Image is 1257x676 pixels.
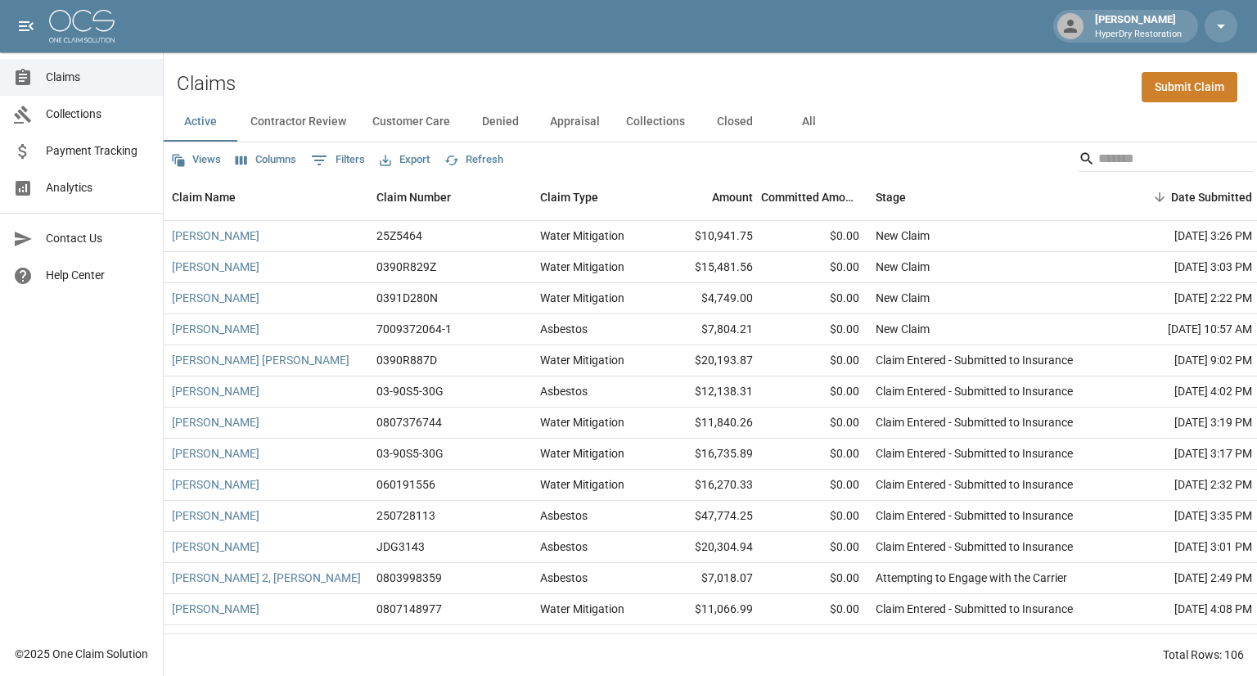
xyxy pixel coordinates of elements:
div: $12,138.31 [655,376,761,408]
div: $0.00 [761,470,867,501]
button: Contractor Review [237,102,359,142]
div: 0803998359 [376,570,442,586]
div: $0.00 [761,532,867,563]
div: 0807148977 [376,601,442,617]
div: Claim Entered - Submitted to Insurance [876,507,1073,524]
div: 060191556 [376,476,435,493]
div: 25Z5464 [376,228,422,244]
div: $0.00 [761,563,867,594]
div: $16,270.33 [655,470,761,501]
div: New Claim [876,228,930,244]
button: open drawer [10,10,43,43]
button: Show filters [307,147,369,174]
div: Search [1079,146,1254,175]
div: Asbestos [540,539,588,555]
div: Total Rows: 106 [1163,647,1244,663]
div: © 2025 One Claim Solution [15,646,148,662]
div: Water Mitigation [540,476,624,493]
a: [PERSON_NAME] [PERSON_NAME] [172,352,349,368]
div: Water Mitigation [540,445,624,462]
a: [PERSON_NAME] [172,321,259,337]
div: Claim Entered - Submitted to Insurance [876,352,1073,368]
div: $15,481.56 [655,252,761,283]
div: New Claim [876,259,930,275]
button: Closed [698,102,772,142]
div: $0.00 [761,345,867,376]
div: Claim Entered - Submitted to Insurance [876,383,1073,399]
h2: Claims [177,72,236,96]
div: Amount [712,174,753,220]
div: $0.00 [761,594,867,625]
div: Water Mitigation [540,290,624,306]
button: Customer Care [359,102,463,142]
div: Asbestos [540,507,588,524]
div: $0.00 [761,376,867,408]
div: Claim Entered - Submitted to Insurance [876,476,1073,493]
div: Attempting to Engage with the Carrier [876,570,1067,586]
div: Claim Name [172,174,236,220]
span: Contact Us [46,230,150,247]
div: 03-90S5-30G [376,383,444,399]
div: 0390R887D [376,352,437,368]
div: New Claim [876,290,930,306]
div: Water Mitigation [540,352,624,368]
span: Payment Tracking [46,142,150,160]
div: $20,193.87 [655,345,761,376]
div: 250728113 [376,507,435,524]
div: Claim Entered - Submitted to Insurance [876,445,1073,462]
span: Analytics [46,179,150,196]
div: $11,066.99 [655,594,761,625]
div: $16,735.89 [655,439,761,470]
a: [PERSON_NAME] 2, [PERSON_NAME] [172,570,361,586]
div: 03-90S5-30G [376,445,444,462]
div: Committed Amount [761,174,859,220]
span: Claims [46,69,150,86]
div: dynamic tabs [164,102,1257,142]
div: $10,941.75 [655,221,761,252]
span: Collections [46,106,150,123]
div: $4,749.00 [655,283,761,314]
div: Claim Entered - Submitted to Insurance [876,539,1073,555]
div: $11,840.26 [655,408,761,439]
div: Claim Entered - Submitted to Insurance [876,632,1073,648]
div: $0.00 [761,283,867,314]
a: [PERSON_NAME] [172,290,259,306]
div: 014941904-803 [376,632,458,648]
div: Committed Amount [761,174,867,220]
div: Date Submitted [1171,174,1252,220]
button: Collections [613,102,698,142]
div: Water Mitigation [540,601,624,617]
div: $0.00 [761,625,867,656]
span: Help Center [46,267,150,284]
div: $0.00 [761,221,867,252]
button: Views [167,147,225,173]
div: Asbestos [540,570,588,586]
div: Water Mitigation [540,228,624,244]
button: Refresh [440,147,507,173]
div: JDG3143 [376,539,425,555]
button: Active [164,102,237,142]
a: [PERSON_NAME] [172,601,259,617]
div: $15,382.57 [655,625,761,656]
button: Export [376,147,434,173]
div: Water Mitigation [540,414,624,430]
div: 0391D280N [376,290,438,306]
div: $47,774.25 [655,501,761,532]
div: Stage [876,174,906,220]
a: [PERSON_NAME] [172,445,259,462]
div: [PERSON_NAME] [1088,11,1188,41]
div: $7,804.21 [655,314,761,345]
div: Claim Number [368,174,532,220]
div: 7009372064-1 [376,321,452,337]
div: Asbestos [540,383,588,399]
a: [PERSON_NAME] [172,414,259,430]
div: 0390R829Z [376,259,436,275]
div: $0.00 [761,439,867,470]
div: $0.00 [761,314,867,345]
div: $7,018.07 [655,563,761,594]
button: All [772,102,845,142]
a: [PERSON_NAME] [172,539,259,555]
button: Denied [463,102,537,142]
div: Claim Name [164,174,368,220]
div: Claim Type [540,174,598,220]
